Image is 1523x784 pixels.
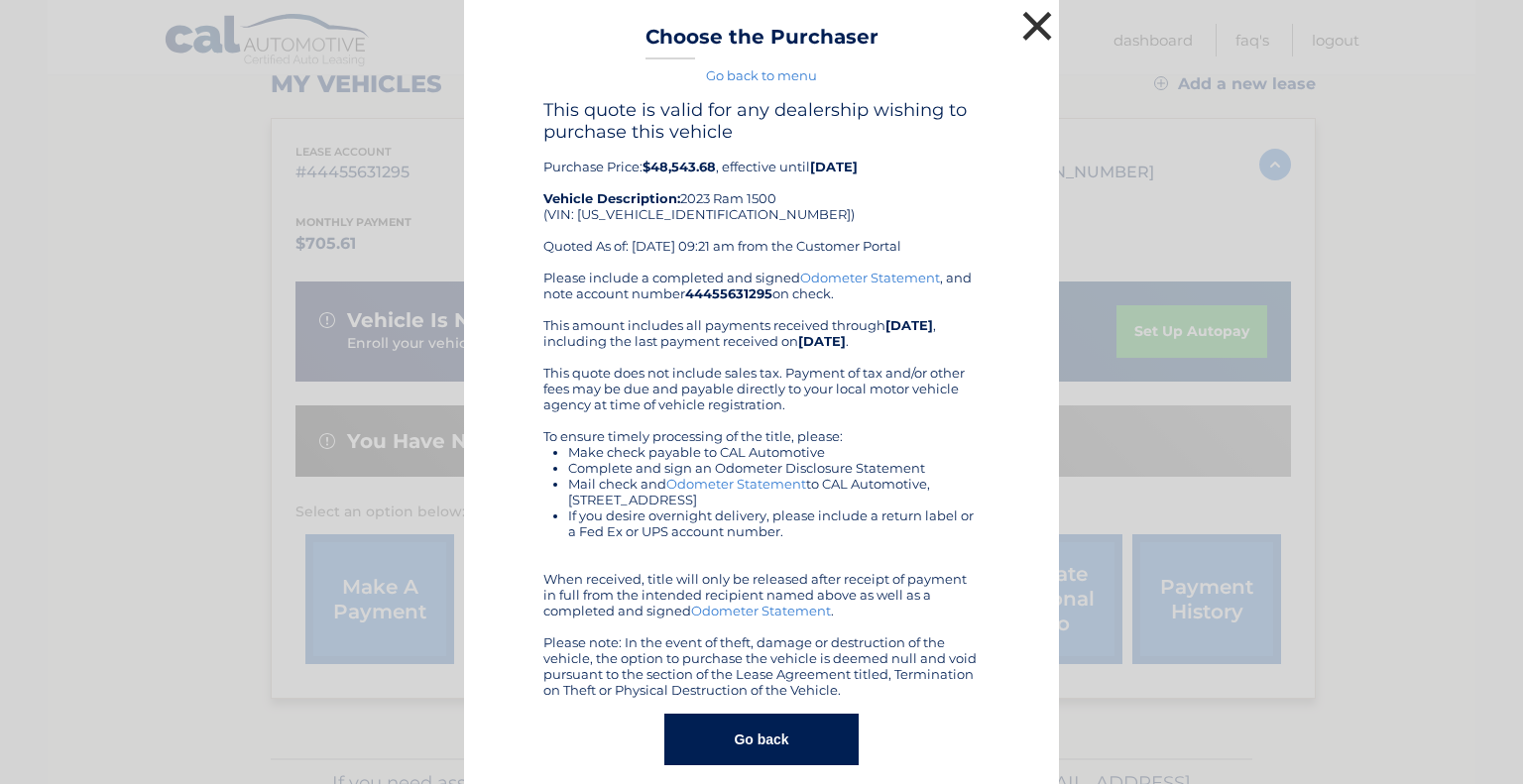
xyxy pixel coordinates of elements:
a: Odometer Statement [800,270,940,285]
a: Odometer Statement [691,603,831,618]
b: [DATE] [810,159,858,174]
h3: Choose the Purchaser [645,25,879,59]
li: If you desire overnight delivery, please include a return label or a Fed Ex or UPS account number. [568,507,980,539]
b: 44455631295 [685,285,772,301]
li: Make check payable to CAL Automotive [568,444,980,460]
b: $48,543.68 [643,159,716,174]
li: Mail check and to CAL Automotive, [STREET_ADDRESS] [568,476,980,507]
div: Purchase Price: , effective until 2023 Ram 1500 (VIN: [US_VEHICLE_IDENTIFICATION_NUMBER]) Quoted ... [543,99,980,270]
div: Please include a completed and signed , and note account number on check. This amount includes al... [543,270,980,698]
li: Complete and sign an Odometer Disclosure Statement [568,460,980,476]
a: Odometer Statement [666,476,806,492]
button: × [1017,6,1057,46]
strong: Vehicle Description: [543,190,680,206]
a: Go back to menu [706,67,817,83]
b: [DATE] [798,333,846,349]
button: Go back [664,714,858,765]
h4: This quote is valid for any dealership wishing to purchase this vehicle [543,99,980,143]
b: [DATE] [885,317,933,333]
